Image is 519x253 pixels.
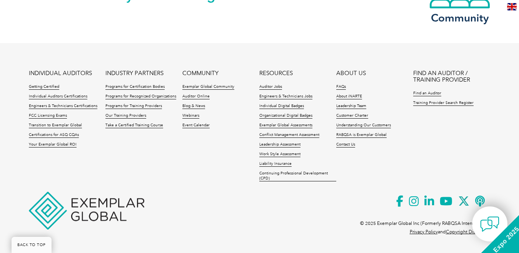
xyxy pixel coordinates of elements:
a: About iNARTE [336,94,362,99]
a: Engineers & Technicians Jobs [259,94,312,99]
a: Leadership Assessment [259,142,300,147]
a: Programs for Recognized Organizations [105,94,176,99]
a: Contact Us [336,142,355,147]
a: Copyright Disclaimer [446,229,491,235]
a: Our Training Providers [105,113,146,119]
a: Programs for Certification Bodies [105,84,165,90]
a: Event Calendar [182,123,210,128]
a: Customer Charter [336,113,368,119]
a: Individual Auditors Certifications [29,94,87,99]
a: Understanding Our Customers [336,123,391,128]
a: Auditor Jobs [259,84,282,90]
a: Individual Digital Badges [259,104,304,109]
a: Webinars [182,113,199,119]
a: Exemplar Global Assessments [259,123,312,128]
p: © 2025 Exemplar Global Inc (Formerly RABQSA International). [360,219,491,228]
a: Certifications for ASQ CQAs [29,132,79,138]
a: Transition to Exemplar Global [29,123,82,128]
a: COMMUNITY [182,70,219,77]
a: Blog & News [182,104,205,109]
a: Take a Certified Training Course [105,123,163,128]
p: and [410,228,491,236]
h3: Community [429,13,491,23]
a: Your Exemplar Global ROI [29,142,77,147]
a: Continuing Professional Development (CPD) [259,171,336,181]
a: Organizational Digital Badges [259,113,312,119]
a: Find an Auditor [413,91,441,96]
a: Privacy Policy [410,229,438,235]
a: Training Provider Search Register [413,101,474,106]
img: en [507,3,517,10]
a: Auditor Online [182,94,210,99]
a: RESOURCES [259,70,293,77]
a: Programs for Training Providers [105,104,162,109]
a: ABOUT US [336,70,366,77]
a: RABQSA is Exemplar Global [336,132,387,138]
a: BACK TO TOP [12,237,52,253]
a: INDUSTRY PARTNERS [105,70,164,77]
a: Liability Insurance [259,161,292,167]
img: contact-chat.png [480,214,499,234]
a: FCC Licensing Exams [29,113,67,119]
a: Leadership Team [336,104,366,109]
a: FIND AN AUDITOR / TRAINING PROVIDER [413,70,490,83]
a: INDIVIDUAL AUDITORS [29,70,92,77]
a: Conflict Management Assessment [259,132,319,138]
img: Exemplar Global [29,192,144,230]
a: Work Style Assessment [259,152,300,157]
a: Engineers & Technicians Certifications [29,104,97,109]
a: Exemplar Global Community [182,84,234,90]
a: FAQs [336,84,346,90]
a: Getting Certified [29,84,59,90]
